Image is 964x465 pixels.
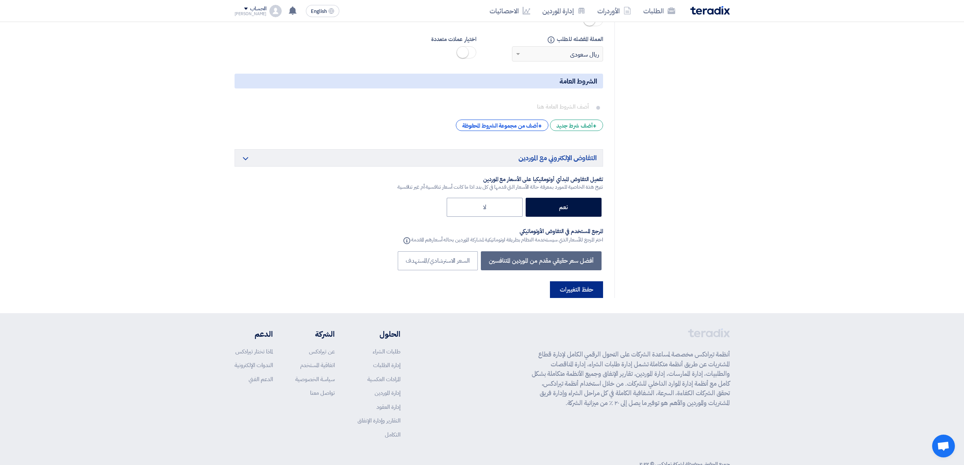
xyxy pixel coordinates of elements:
div: أضف من مجموعة الشروط المحفوظة [456,120,548,131]
a: لماذا تختار تيرادكس [235,347,273,356]
div: الحساب [250,6,266,12]
a: الطلبات [637,2,681,20]
div: Open chat [932,435,955,457]
a: إدارة الموردين [536,2,591,20]
h5: التفاوض الإلكتروني مع الموردين [235,149,603,166]
a: اتفاقية المستخدم [300,361,335,369]
span: English [311,9,327,14]
label: نعم [526,198,602,217]
a: إدارة الموردين [375,389,400,397]
a: المزادات العكسية [367,375,400,383]
label: أفضل سعر حقيقي مقدم من الموردين المتنافسين [481,251,602,270]
label: اختيار عملات متعددة [361,35,476,44]
a: الاحصائيات [484,2,536,20]
a: سياسة الخصوصية [295,375,335,383]
a: التقارير وإدارة الإنفاق [358,416,400,425]
a: التكامل [385,430,400,439]
span: + [538,121,542,131]
label: لا [447,198,523,217]
a: طلبات الشراء [373,347,400,356]
a: تواصل معنا [310,389,335,397]
a: الدعم الفني [249,375,273,383]
span: ريال سعودي [570,50,599,59]
img: Teradix logo [690,6,730,15]
div: تتيح هذة الخاصية للمورد بمعرفة حالة الأسعار التي قدمها في كل بند اذا ما كانت أسعار تنافسية أم غير... [397,183,603,191]
div: تفعيل التفاوض المبدأي أوتوماتيكيا على الأسعار مع الموردين [397,176,603,183]
button: حفظ التغييرات [550,281,603,298]
p: أنظمة تيرادكس مخصصة لمساعدة الشركات على التحول الرقمي الكامل لإدارة قطاع المشتريات عن طريق أنظمة ... [532,350,730,408]
a: الندوات الإلكترونية [235,361,273,369]
button: English [306,5,339,17]
li: الحلول [358,328,400,340]
div: المرجع المستخدم في التفاوض الأوتوماتيكي [402,228,603,235]
img: profile_test.png [269,5,282,17]
li: الدعم [235,328,273,340]
a: عن تيرادكس [309,347,335,356]
a: إدارة الطلبات [373,361,400,369]
span: + [593,121,597,131]
li: الشركة [295,328,335,340]
h5: الشروط العامة [235,74,603,88]
div: اختر المرجع للأسعار الذي سيستخدمة النظام بطريقة اوتوماتيكية لمشاركة الموردين بحاله أسعارهم المقدمة [402,235,603,244]
input: أضف الشروط العامة هنا [241,99,592,113]
label: السعر الاسترشادي/المستهدف [398,251,478,270]
div: أضف شرط جديد [550,120,603,131]
label: العملة المفضله للطلب [488,35,603,44]
div: [PERSON_NAME] [235,12,267,16]
a: الأوردرات [591,2,637,20]
a: إدارة العقود [376,403,400,411]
